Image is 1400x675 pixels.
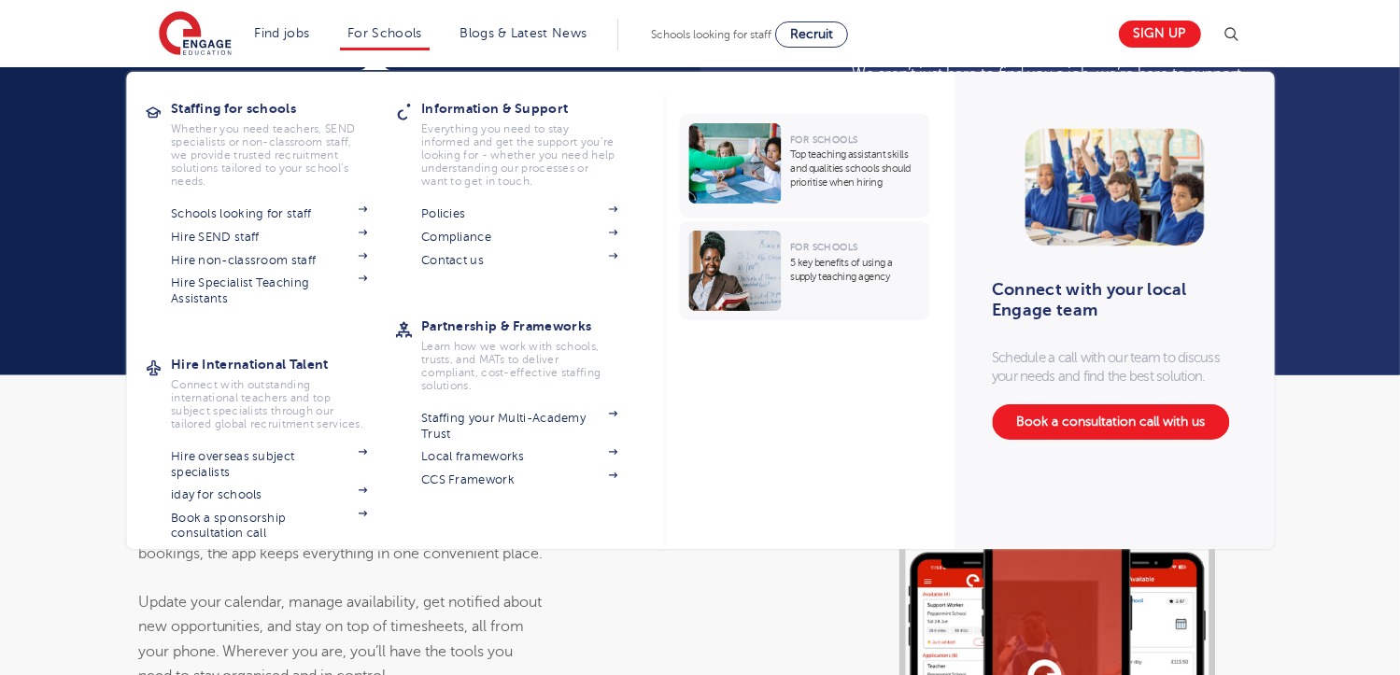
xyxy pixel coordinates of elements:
h3: Staffing for schools [171,95,395,121]
span: Schools looking for staff [651,28,771,41]
a: Recruit [775,21,848,48]
a: For Schools5 key benefits of using a supply teaching agency [679,221,934,320]
h3: Partnership & Frameworks [421,313,645,339]
a: For Schools [347,26,421,40]
p: Connect with outstanding international teachers and top subject specialists through our tailored ... [171,378,367,430]
h3: Connect with your local Engage team [992,279,1224,320]
a: Book a consultation call with us [992,404,1229,440]
a: For SchoolsTop teaching assistant skills and qualities schools should prioritise when hiring [679,114,934,218]
p: 5 key benefits of using a supply teaching agency [790,256,920,284]
a: Partnership & FrameworksLearn how we work with schools, trusts, and MATs to deliver compliant, co... [421,313,645,392]
a: Policies [421,206,617,221]
a: Hire International TalentConnect with outstanding international teachers and top subject speciali... [171,351,395,430]
img: Engage Education [159,11,232,58]
span: For Schools [790,134,857,145]
span: Recruit [790,27,833,41]
h3: Information & Support [421,95,645,121]
p: Everything you need to stay informed and get the support you’re looking for - whether you need he... [421,122,617,188]
a: Blogs & Latest News [460,26,587,40]
a: Book a sponsorship consultation call [171,511,367,541]
a: Staffing your Multi-Academy Trust [421,411,617,442]
a: Hire non-classroom staff [171,253,367,268]
a: Local frameworks [421,449,617,464]
p: Schedule a call with our team to discuss your needs and find the best solution. [992,348,1237,386]
a: Find jobs [255,26,310,40]
a: Compliance [421,230,617,245]
a: Information & SupportEverything you need to stay informed and get the support you’re looking for ... [421,95,645,188]
a: Hire SEND staff [171,230,367,245]
a: Staffing for schoolsWhether you need teachers, SEND specialists or non-classroom staff, we provid... [171,95,395,188]
a: CCS Framework [421,472,617,487]
p: Whether you need teachers, SEND specialists or non-classroom staff, we provide trusted recruitmen... [171,122,367,188]
a: Schools looking for staff [171,206,367,221]
p: Top teaching assistant skills and qualities schools should prioritise when hiring [790,148,920,190]
h3: Hire International Talent [171,351,395,377]
a: Contact us [421,253,617,268]
p: Learn how we work with schools, trusts, and MATs to deliver compliant, cost-effective staffing so... [421,340,617,392]
a: Hire overseas subject specialists [171,449,367,480]
a: Hire Specialist Teaching Assistants [171,275,367,306]
a: iday for schools [171,487,367,502]
span: For Schools [790,242,857,252]
a: Sign up [1119,21,1201,48]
